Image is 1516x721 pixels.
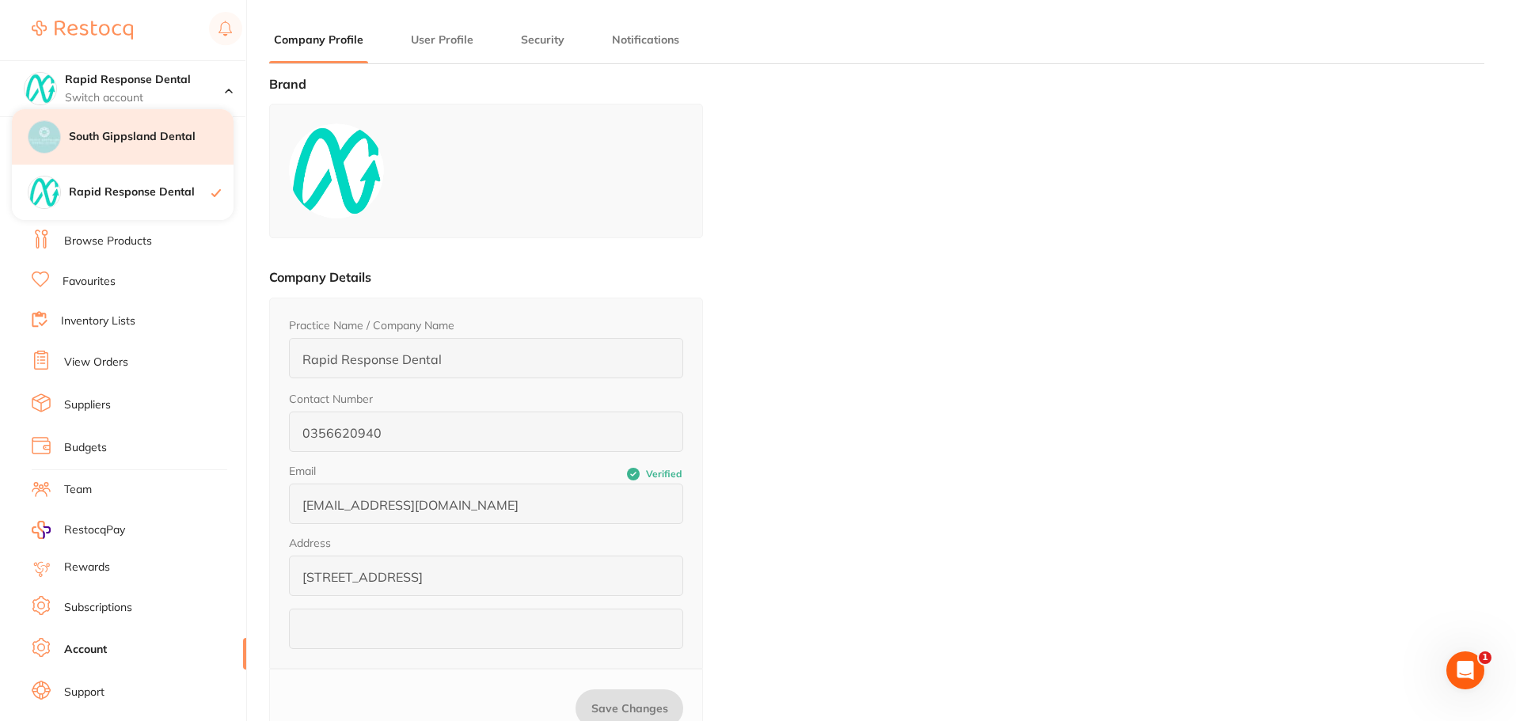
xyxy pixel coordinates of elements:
[406,32,478,47] button: User Profile
[63,274,116,290] a: Favourites
[1446,651,1484,689] iframe: Intercom live chat
[1479,651,1491,664] span: 1
[64,642,107,658] a: Account
[32,521,51,539] img: RestocqPay
[607,32,684,47] button: Notifications
[32,521,125,539] a: RestocqPay
[289,537,331,549] legend: Address
[289,393,373,405] label: Contact Number
[516,32,569,47] button: Security
[69,129,234,145] h4: South Gippsland Dental
[69,184,211,200] h4: Rapid Response Dental
[65,72,225,88] h4: Rapid Response Dental
[64,482,92,498] a: Team
[64,355,128,370] a: View Orders
[269,32,368,47] button: Company Profile
[25,73,56,104] img: Rapid Response Dental
[65,90,225,106] p: Switch account
[64,685,104,700] a: Support
[64,440,107,456] a: Budgets
[289,465,486,477] label: Email
[32,12,133,48] a: Restocq Logo
[289,319,454,332] label: Practice Name / Company Name
[64,233,152,249] a: Browse Products
[64,600,132,616] a: Subscriptions
[64,397,111,413] a: Suppliers
[289,123,384,218] img: logo
[646,469,682,480] span: Verified
[591,701,668,715] span: Save Changes
[32,21,133,40] img: Restocq Logo
[61,313,135,329] a: Inventory Lists
[64,522,125,538] span: RestocqPay
[64,560,110,575] a: Rewards
[28,176,60,208] img: Rapid Response Dental
[269,76,306,92] label: Brand
[269,269,371,285] label: Company Details
[28,121,60,153] img: South Gippsland Dental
